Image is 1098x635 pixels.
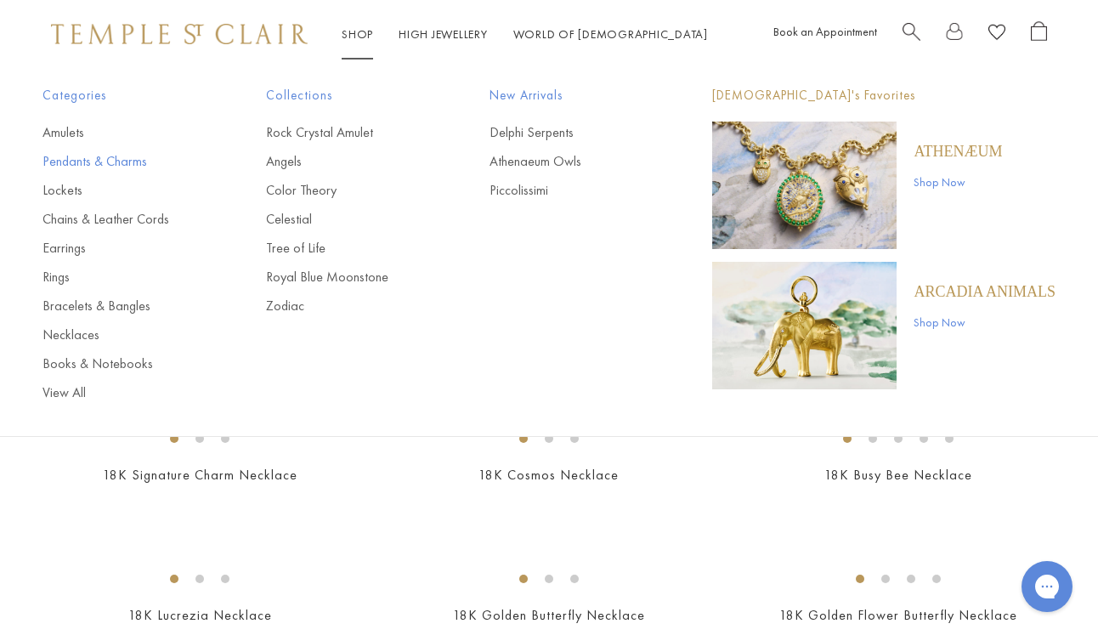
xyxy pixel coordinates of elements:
a: Lockets [42,181,198,200]
a: Rock Crystal Amulet [266,123,422,142]
a: Zodiac [266,297,422,315]
a: 18K Lucrezia Necklace [128,606,272,624]
a: Open Shopping Bag [1031,21,1047,48]
a: 18K Golden Flower Butterfly Necklace [779,606,1017,624]
a: Search [903,21,920,48]
a: Tree of Life [266,239,422,258]
a: Books & Notebooks [42,354,198,373]
a: 18K Cosmos Necklace [478,466,619,484]
a: Chains & Leather Cords [42,210,198,229]
a: 18K Busy Bee Necklace [824,466,972,484]
a: High JewelleryHigh Jewellery [399,26,488,42]
a: Bracelets & Bangles [42,297,198,315]
a: ARCADIA ANIMALS [914,282,1056,301]
a: Amulets [42,123,198,142]
nav: Main navigation [342,24,708,45]
span: New Arrivals [490,85,645,106]
a: 18K Signature Charm Necklace [103,466,297,484]
a: Royal Blue Moonstone [266,268,422,286]
a: Rings [42,268,198,286]
a: Piccolissimi [490,181,645,200]
span: Categories [42,85,198,106]
a: Delphi Serpents [490,123,645,142]
a: Color Theory [266,181,422,200]
a: Earrings [42,239,198,258]
a: Shop Now [914,313,1056,332]
a: Athenaeum Owls [490,152,645,171]
img: Temple St. Clair [51,24,308,44]
a: Book an Appointment [773,24,877,39]
a: Necklaces [42,326,198,344]
a: 18K Golden Butterfly Necklace [453,606,645,624]
iframe: Gorgias live chat messenger [1013,555,1081,618]
p: [DEMOGRAPHIC_DATA]'s Favorites [712,85,1056,106]
a: Shop Now [914,173,1002,191]
a: Athenæum [914,142,1002,161]
a: Angels [266,152,422,171]
a: World of [DEMOGRAPHIC_DATA]World of [DEMOGRAPHIC_DATA] [513,26,708,42]
a: View Wishlist [988,21,1005,48]
a: ShopShop [342,26,373,42]
a: Pendants & Charms [42,152,198,171]
a: View All [42,383,198,402]
a: Celestial [266,210,422,229]
span: Collections [266,85,422,106]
